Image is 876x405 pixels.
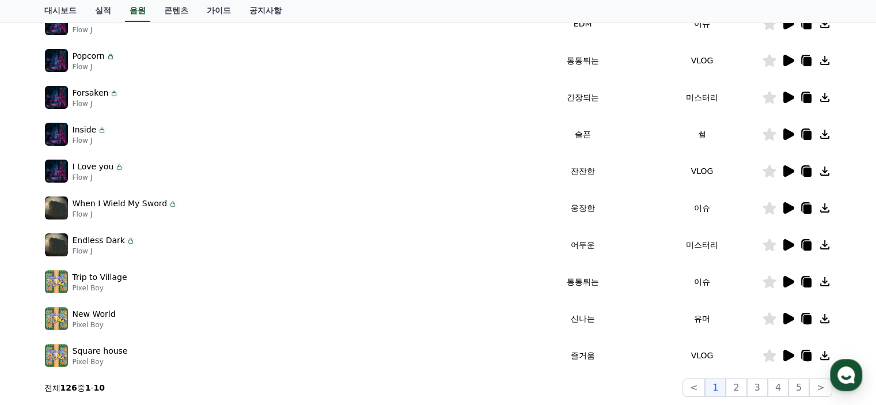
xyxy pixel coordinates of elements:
[73,198,168,210] p: When I Wield My Sword
[45,233,68,256] img: music
[73,271,127,283] p: Trip to Village
[45,160,68,183] img: music
[60,383,77,392] strong: 126
[73,247,135,256] p: Flow J
[523,300,642,337] td: 신나는
[523,190,642,226] td: 웅장한
[523,337,642,374] td: 즐거움
[3,309,76,338] a: 홈
[747,378,768,397] button: 3
[768,378,788,397] button: 4
[642,226,761,263] td: 미스터리
[36,327,43,336] span: 홈
[45,344,68,367] img: music
[178,327,192,336] span: 설정
[73,345,128,357] p: Square house
[73,210,178,219] p: Flow J
[788,378,809,397] button: 5
[73,357,128,366] p: Pixel Boy
[523,5,642,42] td: EDM
[85,383,91,392] strong: 1
[523,153,642,190] td: 잔잔한
[73,308,116,320] p: New World
[73,87,109,99] p: Forsaken
[73,283,127,293] p: Pixel Boy
[45,49,68,72] img: music
[44,382,105,393] p: 전체 중 -
[642,79,761,116] td: 미스터리
[45,270,68,293] img: music
[73,62,115,71] p: Flow J
[45,307,68,330] img: music
[73,173,124,182] p: Flow J
[73,25,118,35] p: Flow J
[73,234,125,247] p: Endless Dark
[523,116,642,153] td: 슬픈
[149,309,221,338] a: 설정
[642,42,761,79] td: VLOG
[642,116,761,153] td: 썰
[642,5,761,42] td: 이슈
[73,136,107,145] p: Flow J
[45,12,68,35] img: music
[73,99,119,108] p: Flow J
[523,226,642,263] td: 어두운
[726,378,746,397] button: 2
[76,309,149,338] a: 대화
[682,378,705,397] button: <
[45,86,68,109] img: music
[45,196,68,219] img: music
[642,190,761,226] td: 이슈
[642,153,761,190] td: VLOG
[105,327,119,336] span: 대화
[45,123,68,146] img: music
[73,161,114,173] p: I Love you
[642,263,761,300] td: 이슈
[523,79,642,116] td: 긴장되는
[73,124,97,136] p: Inside
[73,320,116,330] p: Pixel Boy
[73,50,105,62] p: Popcorn
[642,300,761,337] td: 유머
[809,378,832,397] button: >
[705,378,726,397] button: 1
[523,42,642,79] td: 통통튀는
[94,383,105,392] strong: 10
[523,263,642,300] td: 통통튀는
[642,337,761,374] td: VLOG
